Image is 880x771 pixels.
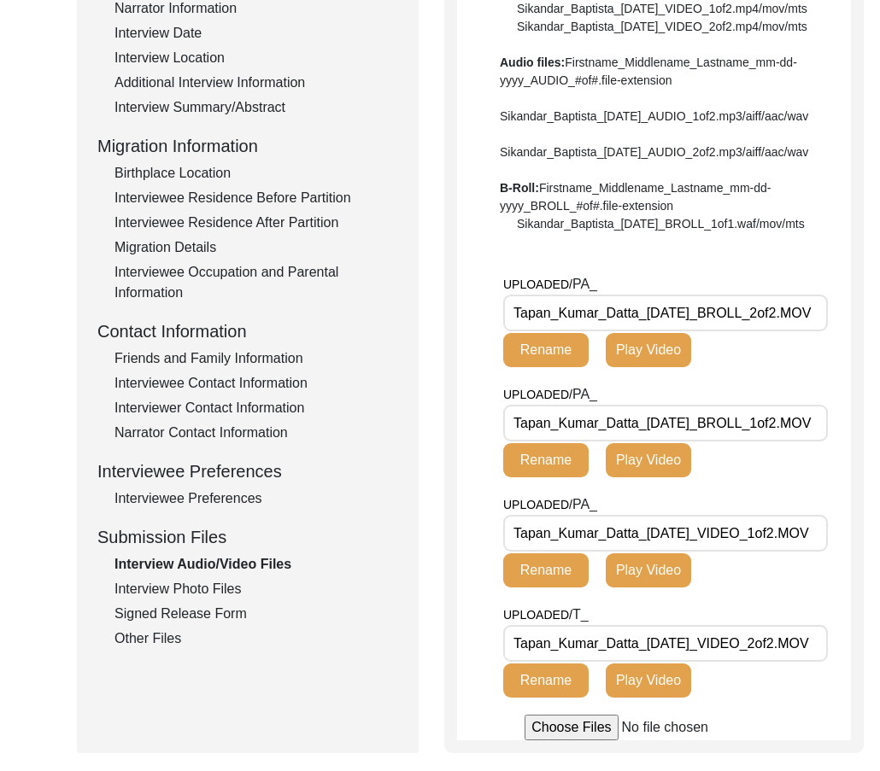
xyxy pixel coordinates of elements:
[503,277,572,291] span: UPLOADED/
[114,237,398,258] div: Migration Details
[503,388,572,401] span: UPLOADED/
[114,488,398,509] div: Interviewee Preferences
[500,181,539,195] b: B-Roll:
[503,443,589,477] button: Rename
[572,277,597,291] span: PA_
[114,398,398,418] div: Interviewer Contact Information
[606,663,691,698] button: Play Video
[572,387,597,401] span: PA_
[114,423,398,443] div: Narrator Contact Information
[572,497,597,511] span: PA_
[606,333,691,367] button: Play Video
[503,553,589,587] button: Rename
[114,628,398,649] div: Other Files
[114,97,398,118] div: Interview Summary/Abstract
[500,55,565,69] b: Audio files:
[114,73,398,93] div: Additional Interview Information
[114,554,398,575] div: Interview Audio/Video Files
[114,48,398,68] div: Interview Location
[572,607,589,622] span: T_
[97,133,398,159] div: Migration Information
[606,553,691,587] button: Play Video
[503,663,589,698] button: Rename
[114,23,398,44] div: Interview Date
[503,333,589,367] button: Rename
[114,213,398,233] div: Interviewee Residence After Partition
[114,373,398,394] div: Interviewee Contact Information
[114,604,398,624] div: Signed Release Form
[97,524,398,550] div: Submission Files
[114,579,398,599] div: Interview Photo Files
[114,188,398,208] div: Interviewee Residence Before Partition
[503,608,572,622] span: UPLOADED/
[114,262,398,303] div: Interviewee Occupation and Parental Information
[503,498,572,511] span: UPLOADED/
[97,318,398,344] div: Contact Information
[114,348,398,369] div: Friends and Family Information
[114,163,398,184] div: Birthplace Location
[606,443,691,477] button: Play Video
[97,459,398,484] div: Interviewee Preferences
